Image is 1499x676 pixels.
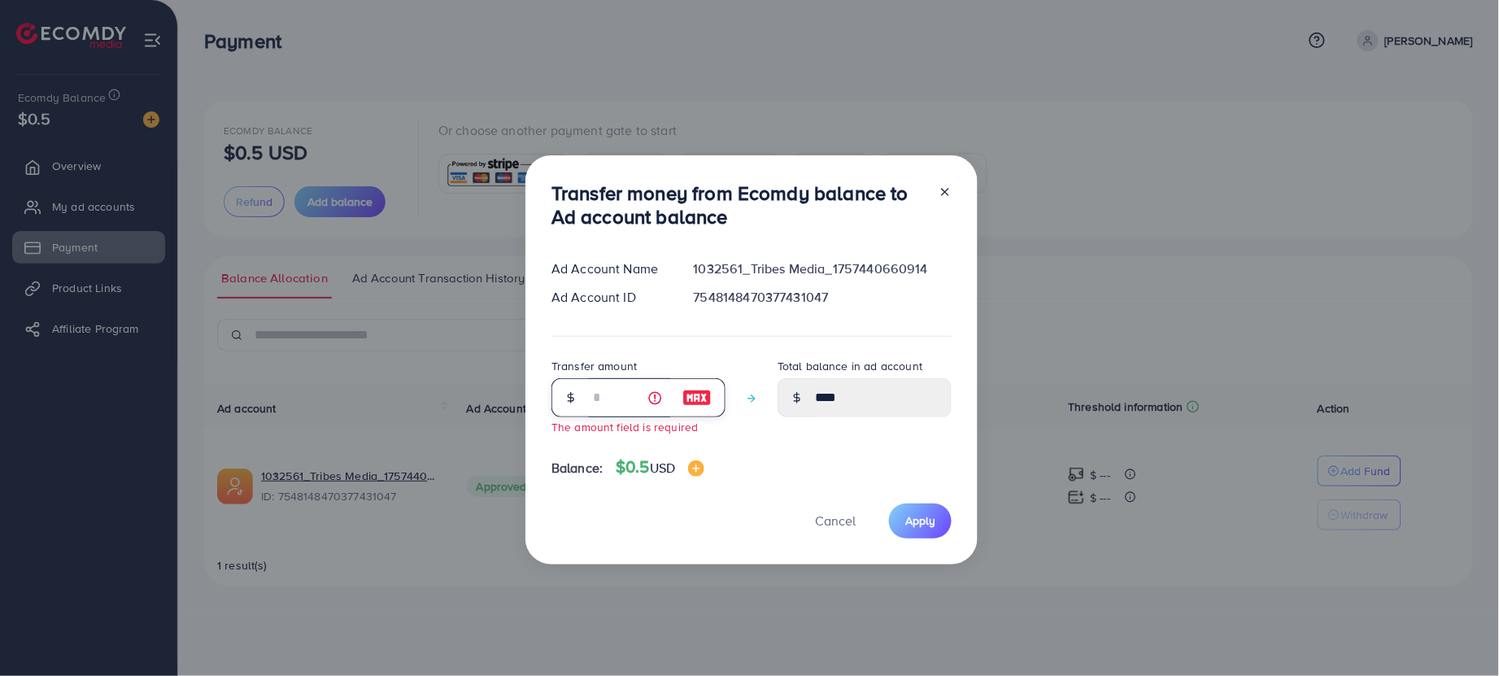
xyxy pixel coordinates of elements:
[551,419,698,434] small: The amount field is required
[1430,603,1487,664] iframe: Chat
[681,259,965,278] div: 1032561_Tribes Media_1757440660914
[538,259,681,278] div: Ad Account Name
[682,388,712,408] img: image
[905,512,935,529] span: Apply
[538,288,681,307] div: Ad Account ID
[778,358,922,374] label: Total balance in ad account
[650,459,675,477] span: USD
[551,358,637,374] label: Transfer amount
[551,459,603,478] span: Balance:
[616,457,704,478] h4: $0.5
[889,504,952,539] button: Apply
[815,512,856,530] span: Cancel
[688,460,704,477] img: image
[795,504,876,539] button: Cancel
[551,181,926,229] h3: Transfer money from Ecomdy balance to Ad account balance
[681,288,965,307] div: 7548148470377431047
